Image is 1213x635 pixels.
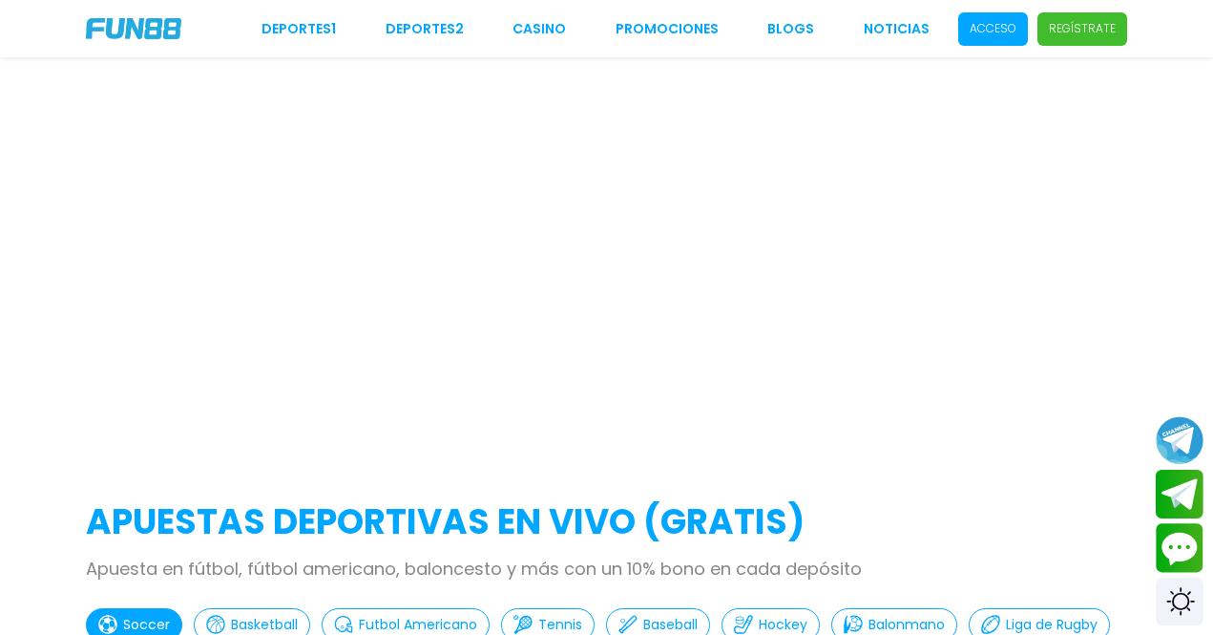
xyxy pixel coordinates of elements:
p: Apuesta en fútbol, fútbol americano, baloncesto y más con un 10% bono en cada depósito [86,556,1127,582]
button: Join telegram [1156,470,1203,519]
a: NOTICIAS [864,19,930,39]
button: Join telegram channel [1156,415,1203,465]
a: CASINO [512,19,566,39]
p: Balonmano [868,615,945,635]
p: Soccer [123,615,170,635]
p: Basketball [231,615,298,635]
img: Company Logo [86,18,181,39]
p: Regístrate [1049,20,1116,37]
p: Tennis [538,615,582,635]
div: Switch theme [1156,578,1203,625]
p: Baseball [643,615,698,635]
a: Deportes1 [261,19,336,39]
a: BLOGS [767,19,814,39]
button: Contact customer service [1156,523,1203,573]
a: Deportes2 [386,19,464,39]
h2: APUESTAS DEPORTIVAS EN VIVO (gratis) [86,497,1127,548]
p: Futbol Americano [359,615,477,635]
p: Liga de Rugby [1006,615,1098,635]
p: Hockey [759,615,807,635]
p: Acceso [970,20,1016,37]
a: Promociones [616,19,719,39]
